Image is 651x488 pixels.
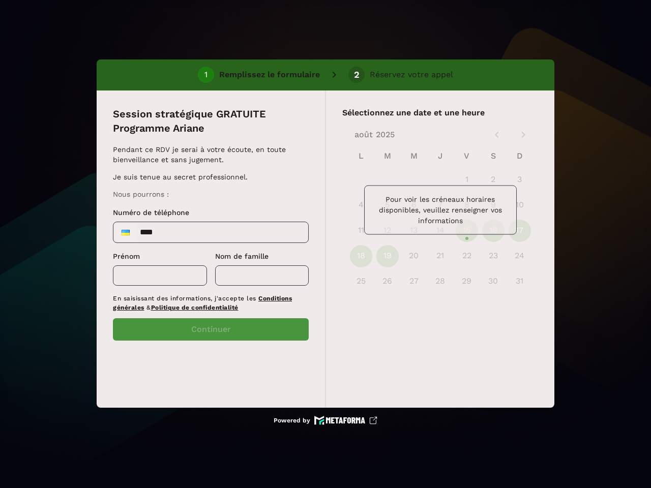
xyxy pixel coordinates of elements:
[274,416,310,424] p: Powered by
[151,304,239,311] a: Politique de confidentialité
[274,416,377,425] a: Powered by
[113,189,306,199] p: Nous pourrons :
[113,172,306,182] p: Je suis tenue au secret professionnel.
[113,208,189,217] span: Numéro de téléphone
[373,194,508,226] p: Pour voir les créneaux horaires disponibles, veuillez renseigner vos informations
[113,252,140,260] span: Prénom
[113,107,309,135] p: Session stratégique GRATUITE Programme Ariane
[354,70,360,79] div: 2
[146,304,151,311] span: &
[342,107,538,119] p: Sélectionnez une date et une heure
[219,69,320,81] p: Remplissez le formulaire
[113,295,292,311] a: Conditions générales
[113,144,306,165] p: Pendant ce RDV je serai à votre écoute, en toute bienveillance et sans jugement.
[115,224,136,240] div: Ukraine: + 380
[215,252,269,260] span: Nom de famille
[370,69,453,81] p: Réservez votre appel
[113,294,309,312] p: En saisissant des informations, j'accepte les
[204,70,208,79] div: 1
